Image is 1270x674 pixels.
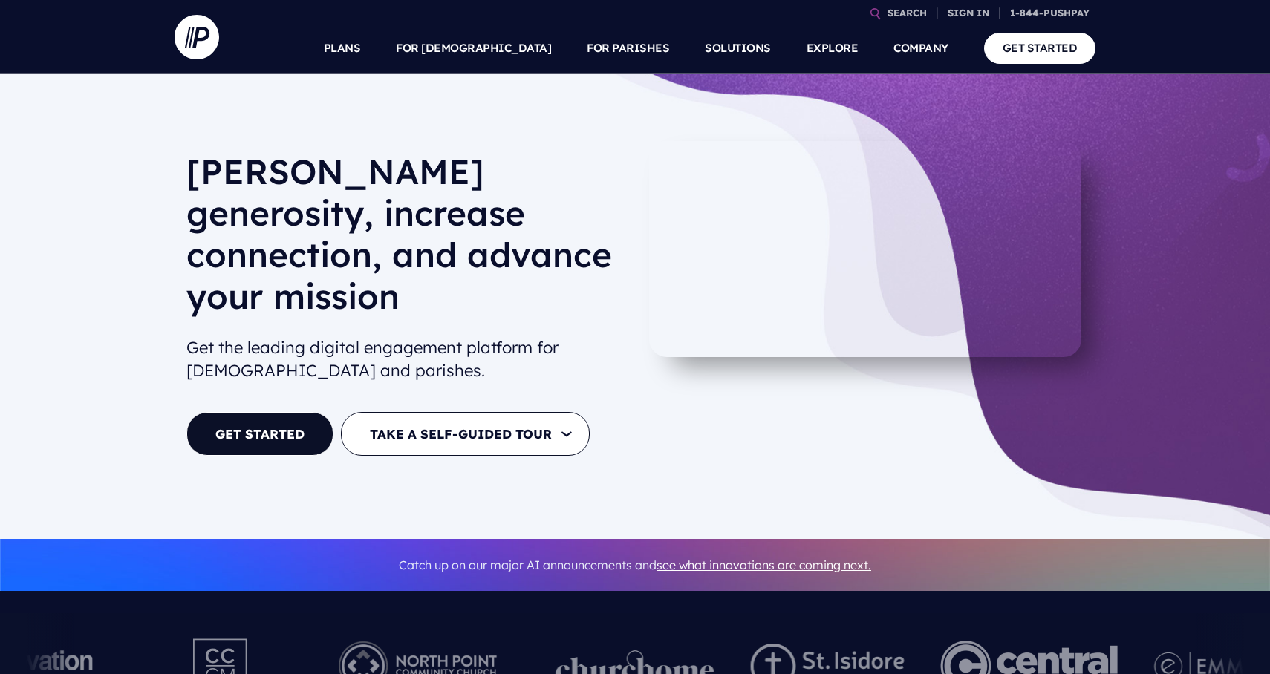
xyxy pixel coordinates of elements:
[396,22,551,74] a: FOR [DEMOGRAPHIC_DATA]
[324,22,361,74] a: PLANS
[893,22,948,74] a: COMPANY
[186,412,333,456] a: GET STARTED
[186,151,623,329] h1: [PERSON_NAME] generosity, increase connection, and advance your mission
[705,22,771,74] a: SOLUTIONS
[341,412,590,456] button: TAKE A SELF-GUIDED TOUR
[587,22,669,74] a: FOR PARISHES
[984,33,1096,63] a: GET STARTED
[186,330,623,388] h2: Get the leading digital engagement platform for [DEMOGRAPHIC_DATA] and parishes.
[657,557,871,572] a: see what innovations are coming next.
[186,549,1084,582] p: Catch up on our major AI announcements and
[807,22,859,74] a: EXPLORE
